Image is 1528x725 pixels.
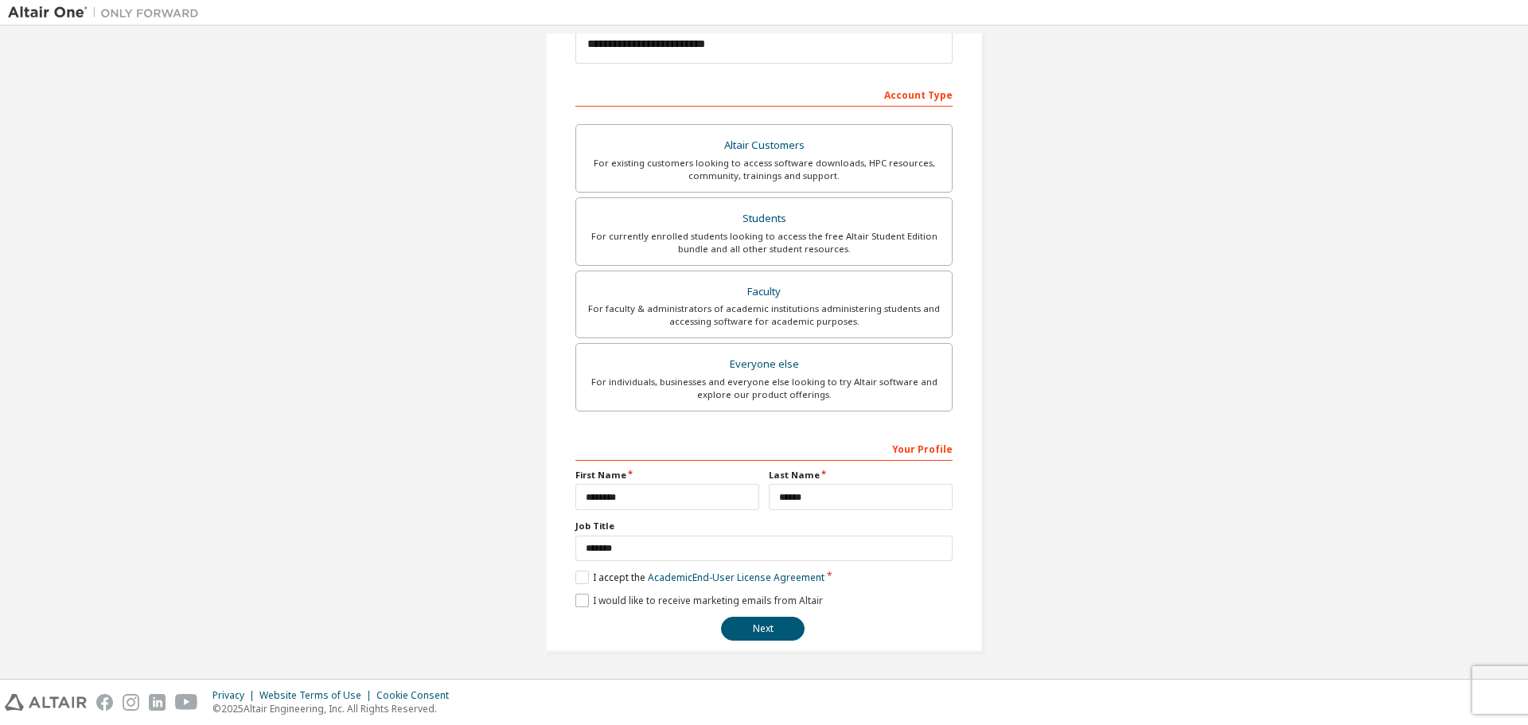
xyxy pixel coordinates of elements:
[721,617,805,641] button: Next
[586,208,942,230] div: Students
[586,376,942,401] div: For individuals, businesses and everyone else looking to try Altair software and explore our prod...
[575,435,953,461] div: Your Profile
[575,571,824,584] label: I accept the
[575,594,823,607] label: I would like to receive marketing emails from Altair
[376,689,458,702] div: Cookie Consent
[259,689,376,702] div: Website Terms of Use
[586,353,942,376] div: Everyone else
[123,694,139,711] img: instagram.svg
[769,469,953,481] label: Last Name
[96,694,113,711] img: facebook.svg
[586,302,942,328] div: For faculty & administrators of academic institutions administering students and accessing softwa...
[212,689,259,702] div: Privacy
[5,694,87,711] img: altair_logo.svg
[575,469,759,481] label: First Name
[586,281,942,303] div: Faculty
[586,134,942,157] div: Altair Customers
[586,230,942,255] div: For currently enrolled students looking to access the free Altair Student Edition bundle and all ...
[175,694,198,711] img: youtube.svg
[586,157,942,182] div: For existing customers looking to access software downloads, HPC resources, community, trainings ...
[648,571,824,584] a: Academic End-User License Agreement
[575,81,953,107] div: Account Type
[149,694,166,711] img: linkedin.svg
[212,702,458,715] p: © 2025 Altair Engineering, Inc. All Rights Reserved.
[575,520,953,532] label: Job Title
[8,5,207,21] img: Altair One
